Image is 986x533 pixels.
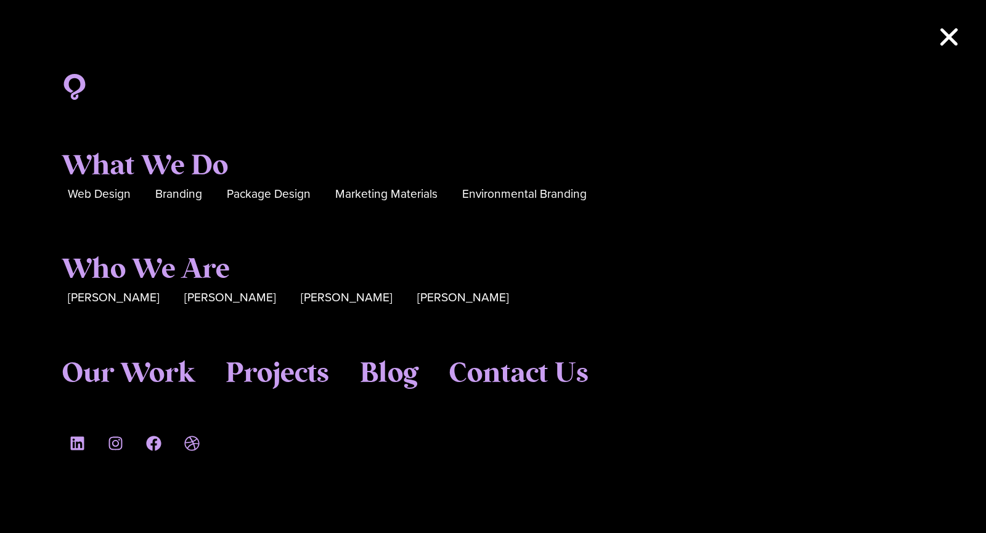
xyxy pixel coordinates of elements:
a: [PERSON_NAME] [184,288,276,307]
a: Environmental Branding [462,185,587,204]
a: What We Do [62,150,228,183]
a: Web Design [68,185,131,204]
a: Contact Us [449,357,589,391]
a: Branding [155,185,202,204]
a: Who We Are [62,253,230,287]
a: [PERSON_NAME] [68,288,160,307]
a: [PERSON_NAME] [301,288,393,307]
a: Package Design [227,185,311,204]
a: Blog [360,357,418,391]
a: Marketing Materials [335,185,438,204]
a: Projects [226,357,329,391]
a: [PERSON_NAME] [417,288,509,307]
a: Close [937,25,961,49]
a: Our Work [62,357,195,391]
